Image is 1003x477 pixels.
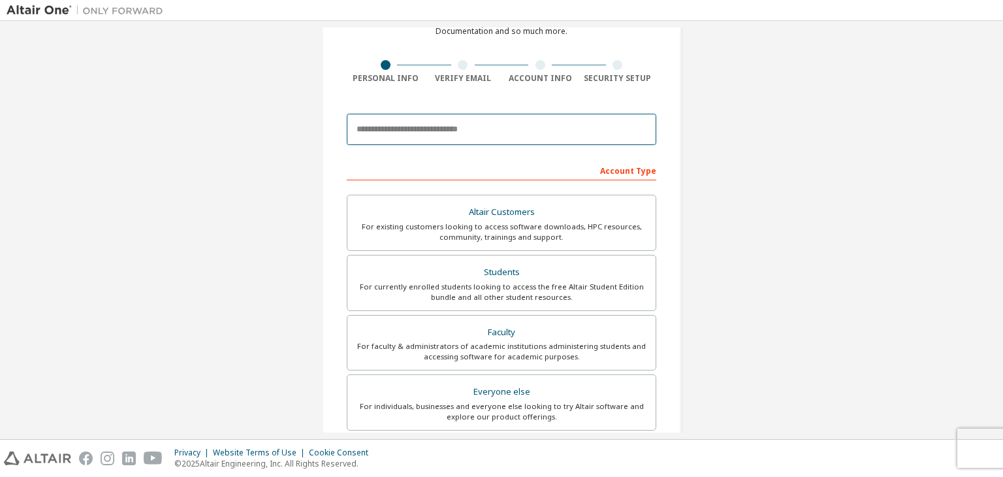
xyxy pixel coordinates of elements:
div: Website Terms of Use [213,448,309,458]
div: For individuals, businesses and everyone else looking to try Altair software and explore our prod... [355,401,648,422]
div: Privacy [174,448,213,458]
div: Verify Email [424,73,502,84]
img: Altair One [7,4,170,17]
div: Account Info [501,73,579,84]
img: linkedin.svg [122,452,136,465]
img: instagram.svg [101,452,114,465]
div: For currently enrolled students looking to access the free Altair Student Edition bundle and all ... [355,282,648,303]
p: © 2025 Altair Engineering, Inc. All Rights Reserved. [174,458,376,469]
div: For existing customers looking to access software downloads, HPC resources, community, trainings ... [355,222,648,242]
img: youtube.svg [144,452,163,465]
img: facebook.svg [79,452,93,465]
img: altair_logo.svg [4,452,71,465]
div: For faculty & administrators of academic institutions administering students and accessing softwa... [355,341,648,362]
div: Everyone else [355,383,648,401]
div: Altair Customers [355,203,648,222]
div: Cookie Consent [309,448,376,458]
div: Security Setup [579,73,657,84]
div: Students [355,263,648,282]
div: Personal Info [347,73,424,84]
div: Account Type [347,159,656,180]
div: Faculty [355,323,648,342]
